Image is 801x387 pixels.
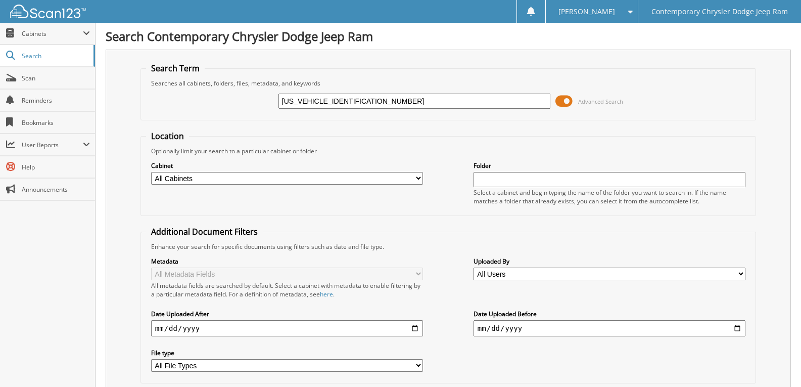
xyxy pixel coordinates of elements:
a: here [320,290,333,298]
legend: Search Term [146,63,205,74]
label: Folder [474,161,745,170]
div: Select a cabinet and begin typing the name of the folder you want to search in. If the name match... [474,188,745,205]
img: scan123-logo-white.svg [10,5,86,18]
label: Date Uploaded Before [474,310,745,318]
label: Uploaded By [474,257,745,266]
div: All metadata fields are searched by default. Select a cabinet with metadata to enable filtering b... [151,281,423,298]
h1: Search Contemporary Chrysler Dodge Jeep Ram [106,28,791,45]
span: [PERSON_NAME] [558,9,615,15]
span: Search [22,52,88,60]
div: Searches all cabinets, folders, files, metadata, and keywords [146,79,750,88]
div: Enhance your search for specific documents using filters such as date and file type. [146,242,750,251]
span: Scan [22,74,90,82]
span: Announcements [22,185,90,194]
legend: Additional Document Filters [146,226,263,237]
label: Metadata [151,257,423,266]
span: Reminders [22,96,90,105]
div: Optionally limit your search to a particular cabinet or folder [146,147,750,155]
span: Cabinets [22,29,83,38]
label: Date Uploaded After [151,310,423,318]
span: User Reports [22,141,83,149]
legend: Location [146,131,189,142]
span: Bookmarks [22,118,90,127]
input: end [474,320,745,336]
label: Cabinet [151,161,423,170]
label: File type [151,349,423,357]
span: Help [22,163,90,171]
span: Advanced Search [578,98,623,105]
input: start [151,320,423,336]
span: Contemporary Chrysler Dodge Jeep Ram [651,9,788,15]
